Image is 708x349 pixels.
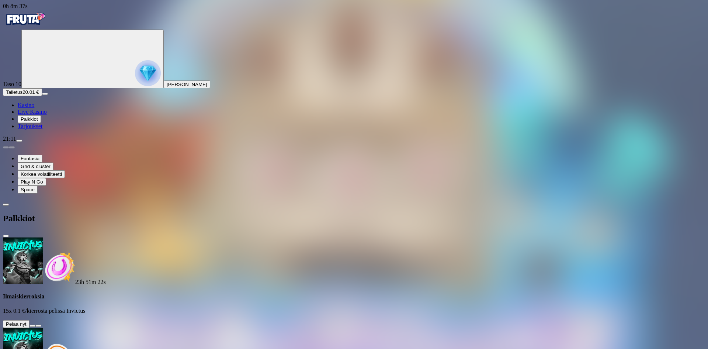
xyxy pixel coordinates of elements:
button: Pelaa nyt [3,320,29,328]
a: diamond iconKasino [18,102,34,108]
img: Fruta [3,10,47,28]
img: Invictus [3,237,43,284]
h4: Ilmaiskierroksia [3,293,705,300]
a: gift-inverted iconTarjoukset [18,123,42,129]
span: 20.01 € [22,89,39,95]
span: Kasino [18,102,34,108]
button: Play N Go [18,178,46,186]
nav: Primary [3,10,705,130]
button: Talletusplus icon20.01 € [3,88,42,96]
span: Live Kasino [18,109,47,115]
span: [PERSON_NAME] [167,82,207,87]
span: Palkkiot [21,116,38,122]
button: reward progress [21,30,164,88]
img: reward progress [135,60,161,86]
img: Freespins bonus icon [43,252,75,284]
button: close [3,235,9,237]
span: Taso 10 [3,81,21,87]
button: reward iconPalkkiot [18,115,41,123]
p: 15x 0.1 €/kierrosta pelissä Invictus [3,308,705,314]
span: Fantasia [21,156,39,161]
a: poker-chip iconLive Kasino [18,109,47,115]
button: menu [16,140,22,142]
span: Play N Go [21,179,43,185]
button: Fantasia [18,155,42,162]
span: Tarjoukset [18,123,42,129]
h2: Palkkiot [3,213,705,223]
button: menu [42,93,48,95]
button: prev slide [3,146,9,148]
span: Korkea volatiliteetti [21,171,62,177]
span: user session time [3,3,28,9]
button: Korkea volatiliteetti [18,170,65,178]
span: Talletus [6,89,22,95]
a: Fruta [3,23,47,29]
button: Grid & cluster [18,162,53,170]
button: [PERSON_NAME] [164,81,210,88]
span: 21:11 [3,136,16,142]
button: info [35,325,41,327]
button: chevron-left icon [3,203,9,206]
button: next slide [9,146,15,148]
span: Pelaa nyt [6,321,27,327]
button: Space [18,186,38,194]
span: Grid & cluster [21,164,51,169]
span: countdown [75,279,106,285]
span: Space [21,187,35,192]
